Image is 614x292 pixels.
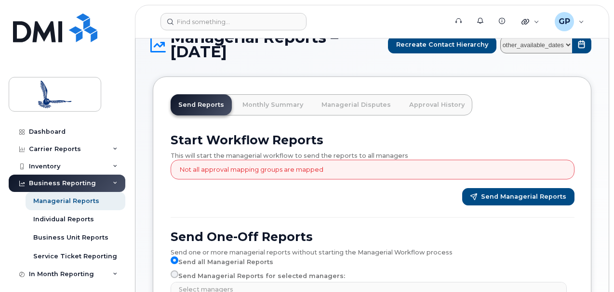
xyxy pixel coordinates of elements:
h2: Start Workflow Reports [171,133,574,147]
input: Find something... [160,13,307,30]
a: Managerial Disputes [314,94,399,115]
a: Monthly Summary [235,94,311,115]
span: GP [559,16,570,27]
label: Send Managerial Reports for selected managers: [171,270,345,282]
span: Managerial Reports – [DATE] [170,30,383,59]
p: Not all approval mapping groups are mapped [180,165,323,174]
div: Send one or more managerial reports without starting the Managerial Workflow process [171,244,574,256]
button: Send Managerial Reports [462,188,574,205]
a: Send Reports [171,94,232,115]
label: Send all Managerial Reports [171,256,273,268]
input: Send Managerial Reports for selected managers: [171,270,178,278]
span: Recreate Contact Hierarchy [396,40,488,49]
h2: Send One-Off Reports [171,229,574,244]
input: Send all Managerial Reports [171,256,178,264]
div: Quicklinks [515,12,546,31]
div: This will start the managerial workflow to send the reports to all managers [171,147,574,160]
span: Send Managerial Reports [481,192,566,201]
button: Recreate Contact Hierarchy [388,36,496,53]
div: George Parkes [548,12,591,31]
a: Approval History [401,94,472,115]
iframe: Messenger Launcher [572,250,607,285]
